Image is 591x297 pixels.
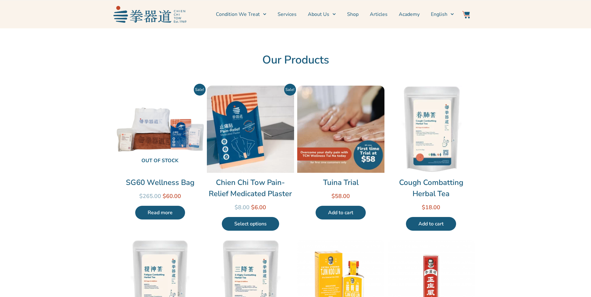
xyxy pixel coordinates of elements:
a: Add to cart: “Cough Combatting Herbal Tea” [406,217,456,231]
a: Academy [399,7,420,22]
a: SG60 Wellness Bag [117,177,204,188]
img: SG60 Wellness Bag [117,86,204,173]
a: Tuina Trial [297,177,384,188]
a: Out of stock [117,86,204,173]
img: Cough Combatting Herbal Tea [388,86,475,173]
span: $ [331,192,335,200]
span: Sale! [194,84,206,96]
bdi: 6.00 [251,204,266,211]
img: Chien Chi Tow Pain-Relief Medicated Plaster [207,86,294,173]
span: $ [163,192,166,200]
bdi: 8.00 [235,204,250,211]
a: About Us [308,7,336,22]
a: English [431,7,454,22]
a: Services [278,7,297,22]
a: Read more about “SG60 Wellness Bag” [135,206,185,219]
span: $ [422,204,425,211]
a: Shop [347,7,359,22]
bdi: 60.00 [163,192,181,200]
span: $ [235,204,238,211]
a: Cough Combatting Herbal Tea [388,177,475,199]
img: Website Icon-03 [462,11,470,18]
span: Sale! [284,84,296,96]
bdi: 265.00 [139,192,161,200]
span: Out of stock [122,154,199,168]
a: Condition We Treat [216,7,266,22]
bdi: 18.00 [422,204,440,211]
a: Chien Chi Tow Pain-Relief Medicated Plaster [207,177,294,199]
span: $ [139,192,143,200]
nav: Menu [189,7,454,22]
a: Articles [370,7,388,22]
a: Add to cart: “Tuina Trial” [316,206,366,219]
img: Tuina Trial [297,86,384,173]
span: $ [251,204,255,211]
a: Select options for “Chien Chi Tow Pain-Relief Medicated Plaster” [222,217,279,231]
bdi: 58.00 [331,192,350,200]
h2: Our Products [117,53,475,67]
span: English [431,11,447,18]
